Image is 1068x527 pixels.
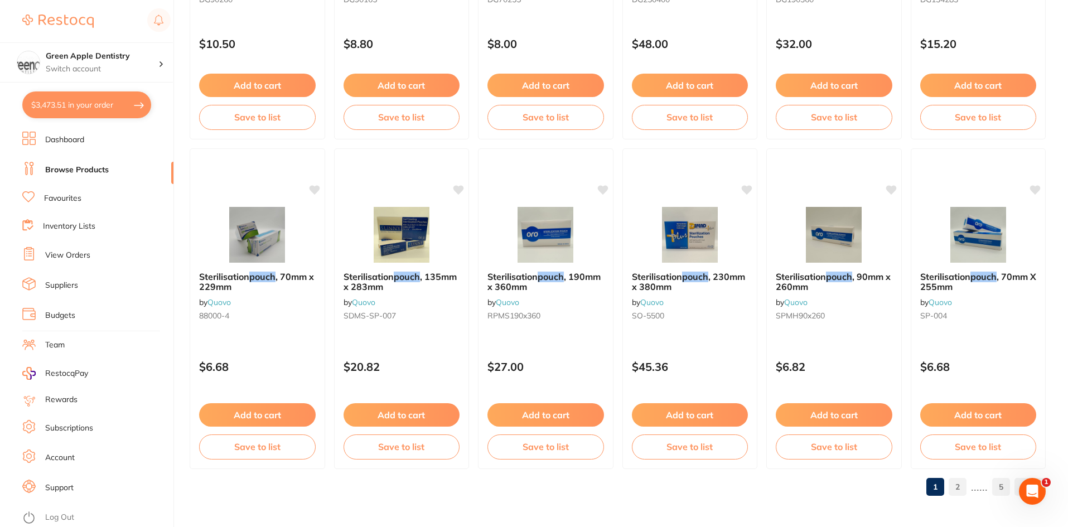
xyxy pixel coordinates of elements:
[199,37,316,50] p: $10.50
[920,105,1037,129] button: Save to list
[496,297,519,307] a: Quovo
[487,403,604,427] button: Add to cart
[394,271,420,282] em: pouch
[45,250,90,261] a: View Orders
[344,360,460,373] p: $20.82
[45,512,74,523] a: Log Out
[920,297,952,307] span: by
[970,271,997,282] em: pouch
[632,74,748,97] button: Add to cart
[344,297,375,307] span: by
[199,272,316,292] b: Sterilisation pouch, 70mm x 229mm
[45,310,75,321] a: Budgets
[17,51,40,74] img: Green Apple Dentistry
[920,272,1037,292] b: Sterilisation pouch, 70mm X 255mm
[199,105,316,129] button: Save to list
[776,74,892,97] button: Add to cart
[632,272,748,292] b: Sterilisation pouch, 230mm x 380mm
[776,37,892,50] p: $32.00
[45,134,84,146] a: Dashboard
[784,297,808,307] a: Quovo
[344,37,460,50] p: $8.80
[45,165,109,176] a: Browse Products
[487,272,604,292] b: Sterilisation pouch, 190mm x 360mm
[487,271,601,292] span: , 190mm x 360mm
[344,105,460,129] button: Save to list
[344,434,460,459] button: Save to list
[776,297,808,307] span: by
[1042,478,1051,487] span: 1
[826,271,852,282] em: pouch
[632,271,682,282] span: Sterilisation
[632,403,748,427] button: Add to cart
[776,272,892,292] b: Sterilisation pouch, 90mm x 260mm
[798,207,870,263] img: Sterilisation pouch, 90mm x 260mm
[920,434,1037,459] button: Save to list
[45,368,88,379] span: RestocqPay
[487,434,604,459] button: Save to list
[44,193,81,204] a: Favourites
[487,74,604,97] button: Add to cart
[199,74,316,97] button: Add to cart
[352,297,375,307] a: Quovo
[45,280,78,291] a: Suppliers
[632,360,748,373] p: $45.36
[776,105,892,129] button: Save to list
[22,91,151,118] button: $3,473.51 in your order
[487,105,604,129] button: Save to list
[920,271,970,282] span: Sterilisation
[487,271,538,282] span: Sterilisation
[654,207,726,263] img: Sterilisation pouch, 230mm x 380mm
[632,105,748,129] button: Save to list
[929,297,952,307] a: Quovo
[682,271,708,282] em: pouch
[344,271,394,282] span: Sterilisation
[45,482,74,494] a: Support
[776,403,892,427] button: Add to cart
[207,297,231,307] a: Quovo
[45,394,78,405] a: Rewards
[942,207,1014,263] img: Sterilisation pouch, 70mm X 255mm
[487,37,604,50] p: $8.00
[22,8,94,34] a: Restocq Logo
[344,311,396,321] span: SDMS-SP-007
[920,360,1037,373] p: $6.68
[199,271,314,292] span: , 70mm x 229mm
[1019,478,1046,505] iframe: Intercom live chat
[45,452,75,463] a: Account
[920,311,947,321] span: SP-004
[199,271,249,282] span: Sterilisation
[344,271,457,292] span: , 135mm x 283mm
[344,403,460,427] button: Add to cart
[365,207,438,263] img: Sterilisation pouch, 135mm x 283mm
[487,360,604,373] p: $27.00
[632,311,664,321] span: SO-5500
[199,297,231,307] span: by
[776,434,892,459] button: Save to list
[992,476,1010,498] a: 5
[344,272,460,292] b: Sterilisation pouch, 135mm x 283mm
[776,311,825,321] span: SPMH90x260
[22,367,36,380] img: RestocqPay
[971,480,988,493] p: ......
[632,297,664,307] span: by
[776,271,891,292] span: , 90mm x 260mm
[949,476,966,498] a: 2
[920,37,1037,50] p: $15.20
[22,509,170,527] button: Log Out
[43,221,95,232] a: Inventory Lists
[249,271,276,282] em: pouch
[22,367,88,380] a: RestocqPay
[632,271,745,292] span: , 230mm x 380mm
[920,403,1037,427] button: Add to cart
[45,340,65,351] a: Team
[926,476,944,498] a: 1
[920,271,1036,292] span: , 70mm X 255mm
[509,207,582,263] img: Sterilisation pouch, 190mm x 360mm
[487,311,540,321] span: RPMS190x360
[199,403,316,427] button: Add to cart
[344,74,460,97] button: Add to cart
[46,51,158,62] h4: Green Apple Dentistry
[776,271,826,282] span: Sterilisation
[487,297,519,307] span: by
